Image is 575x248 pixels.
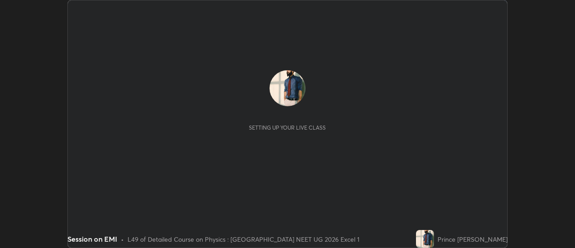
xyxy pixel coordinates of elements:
[128,234,359,244] div: L49 of Detailed Course on Physics : [GEOGRAPHIC_DATA] NEET UG 2026 Excel 1
[67,234,117,244] div: Session on EMI
[270,70,305,106] img: 96122d21c5e7463d91715a36403f4a25.jpg
[121,234,124,244] div: •
[438,234,508,244] div: Prince [PERSON_NAME]
[249,124,326,131] div: Setting up your live class
[416,230,434,248] img: 96122d21c5e7463d91715a36403f4a25.jpg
